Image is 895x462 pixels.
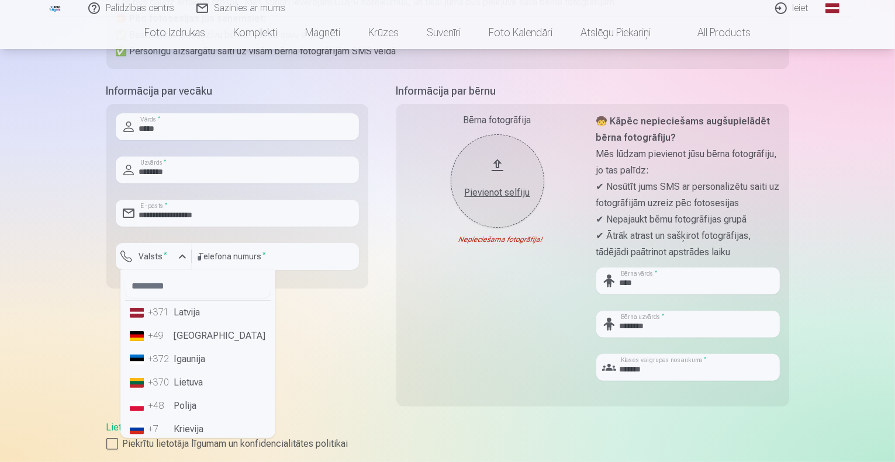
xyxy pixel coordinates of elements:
div: Lauks ir obligāts [116,270,192,279]
img: /fa1 [49,5,62,12]
li: Lietuva [125,371,271,394]
p: ✔ Nepajaukt bērnu fotogrāfijas grupā [596,211,780,228]
li: Latvija [125,301,271,324]
p: ✅ Personīgu aizsargātu saiti uz visām bērna fotogrāfijām SMS veidā [116,43,780,60]
div: +372 [148,352,172,366]
div: Pievienot selfiju [462,186,533,200]
a: Suvenīri [413,16,475,49]
li: [GEOGRAPHIC_DATA] [125,324,271,348]
li: Krievija [125,418,271,441]
div: Bērna fotogrāfija [406,113,589,127]
a: Lietošanas līgums [106,422,181,433]
a: Magnēti [291,16,354,49]
div: +49 [148,329,172,343]
p: Mēs lūdzam pievienot jūsu bērna fotogrāfiju, jo tas palīdz: [596,146,780,179]
div: , [106,421,789,451]
div: Nepieciešama fotogrāfija! [406,235,589,244]
div: +7 [148,422,172,436]
li: Igaunija [125,348,271,371]
a: Atslēgu piekariņi [566,16,665,49]
label: Valsts [134,251,172,262]
a: All products [665,16,765,49]
p: ✔ Ātrāk atrast un sašķirot fotogrāfijas, tādējādi paātrinot apstrādes laiku [596,228,780,260]
a: Krūzes [354,16,413,49]
strong: 🧒 Kāpēc nepieciešams augšupielādēt bērna fotogrāfiju? [596,116,770,143]
a: Foto kalendāri [475,16,566,49]
h5: Informācija par bērnu [396,83,789,99]
button: Pievienot selfiju [451,134,544,228]
h5: Informācija par vecāku [106,83,368,99]
li: Polija [125,394,271,418]
div: +370 [148,376,172,390]
button: Valsts* [116,243,192,270]
div: +371 [148,305,172,319]
p: ✔ Nosūtīt jums SMS ar personalizētu saiti uz fotogrāfijām uzreiz pēc fotosesijas [596,179,780,211]
label: Piekrītu lietotāja līgumam un konfidencialitātes politikai [106,437,789,451]
div: +48 [148,399,172,413]
a: Komplekti [219,16,291,49]
a: Foto izdrukas [130,16,219,49]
